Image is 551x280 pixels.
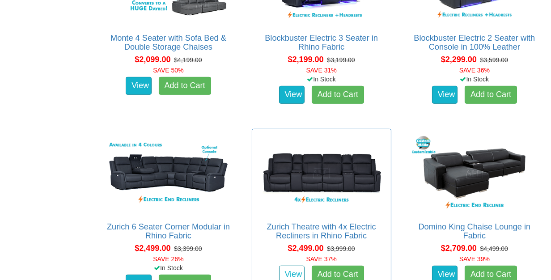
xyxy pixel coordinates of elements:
font: SAVE 37% [306,255,337,263]
a: Domino King Chaise Lounge in Fabric [419,222,531,240]
del: $3,399.00 [174,245,202,252]
a: Blockbuster Electric 3 Seater in Rhino Fabric [265,34,378,51]
div: In Stock [97,263,240,272]
a: Blockbuster Electric 2 Seater with Console in 100% Leather [414,34,535,51]
a: Add to Cart [312,86,364,104]
div: In Stock [250,75,393,84]
span: $2,709.00 [441,244,477,253]
div: In Stock [403,75,546,84]
font: SAVE 39% [459,255,490,263]
a: View [432,86,458,104]
a: Zurich Theatre with 4x Electric Recliners in Rhino Fabric [267,222,376,240]
span: $2,499.00 [288,244,324,253]
del: $3,199.00 [327,56,355,64]
span: $2,199.00 [288,55,324,64]
font: SAVE 50% [153,67,183,74]
del: $4,499.00 [480,245,508,252]
a: Add to Cart [159,77,211,95]
img: Zurich Theatre with 4x Electric Recliners in Rhino Fabric [257,134,386,213]
a: Add to Cart [465,86,517,104]
a: View [279,86,305,104]
span: $2,099.00 [135,55,170,64]
a: Monte 4 Seater with Sofa Bed & Double Storage Chaises [110,34,226,51]
span: $2,499.00 [135,244,170,253]
span: $2,299.00 [441,55,477,64]
img: Domino King Chaise Lounge in Fabric [410,134,539,213]
del: $4,199.00 [174,56,202,64]
font: SAVE 26% [153,255,183,263]
font: SAVE 36% [459,67,490,74]
a: View [126,77,152,95]
del: $3,999.00 [327,245,355,252]
a: Zurich 6 Seater Corner Modular in Rhino Fabric [107,222,230,240]
font: SAVE 31% [306,67,337,74]
img: Zurich 6 Seater Corner Modular in Rhino Fabric [103,134,233,213]
del: $3,599.00 [480,56,508,64]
